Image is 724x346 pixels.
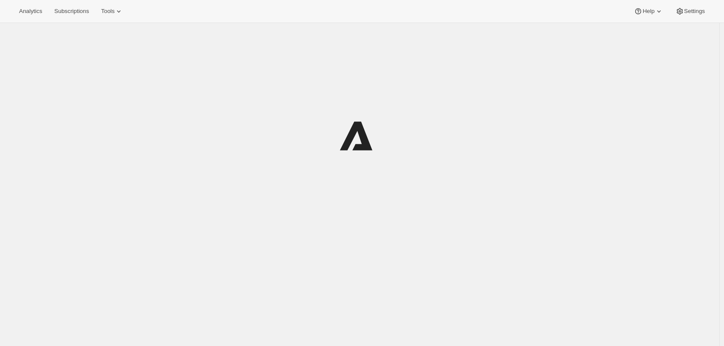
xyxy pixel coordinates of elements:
[96,5,128,17] button: Tools
[49,5,94,17] button: Subscriptions
[670,5,710,17] button: Settings
[14,5,47,17] button: Analytics
[642,8,654,15] span: Help
[54,8,89,15] span: Subscriptions
[19,8,42,15] span: Analytics
[684,8,705,15] span: Settings
[101,8,114,15] span: Tools
[629,5,668,17] button: Help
